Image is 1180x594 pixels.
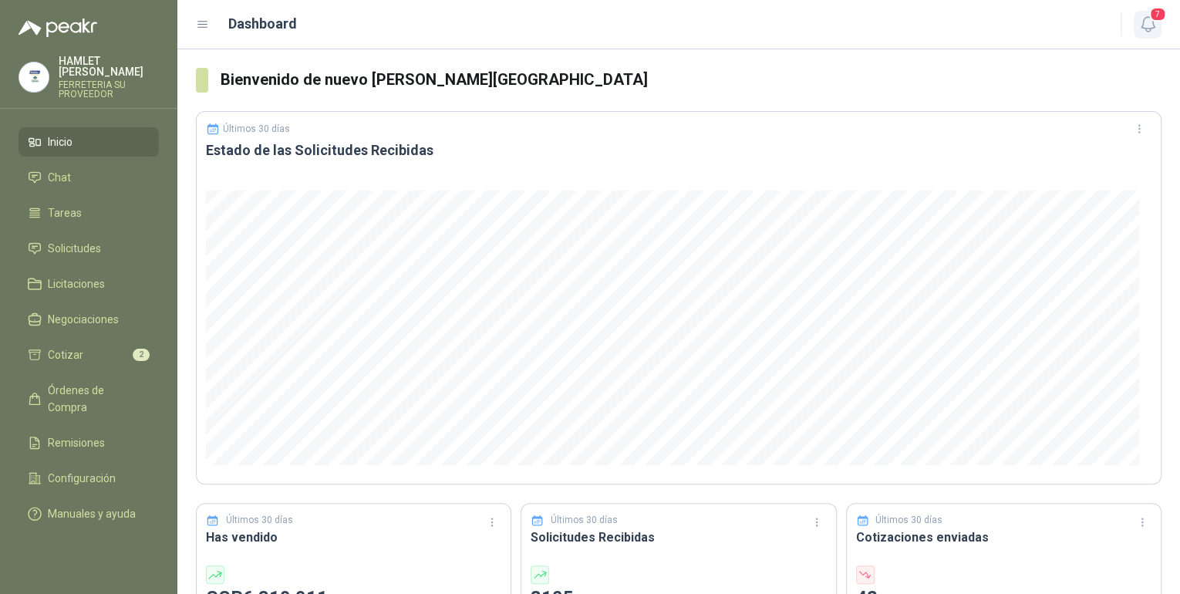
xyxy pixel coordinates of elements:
img: Company Logo [19,62,49,92]
a: Cotizar2 [19,340,159,370]
span: Chat [48,169,71,186]
p: Últimos 30 días [226,513,293,528]
a: Chat [19,163,159,192]
p: HAMLET [PERSON_NAME] [59,56,159,77]
h1: Dashboard [228,13,297,35]
span: Solicitudes [48,240,101,257]
span: Configuración [48,470,116,487]
p: Últimos 30 días [223,123,290,134]
a: Negociaciones [19,305,159,334]
h3: Bienvenido de nuevo [PERSON_NAME][GEOGRAPHIC_DATA] [221,68,1161,92]
a: Solicitudes [19,234,159,263]
span: Negociaciones [48,311,119,328]
a: Configuración [19,464,159,493]
a: Tareas [19,198,159,228]
a: Licitaciones [19,269,159,299]
span: 7 [1149,7,1166,22]
button: 7 [1134,11,1161,39]
span: Tareas [48,204,82,221]
span: 2 [133,349,150,361]
span: Remisiones [48,434,105,451]
p: Últimos 30 días [875,513,942,528]
h3: Has vendido [206,528,501,547]
a: Manuales y ayuda [19,499,159,528]
span: Órdenes de Compra [48,382,144,416]
a: Órdenes de Compra [19,376,159,422]
span: Manuales y ayuda [48,505,136,522]
h3: Solicitudes Recibidas [531,528,826,547]
p: Últimos 30 días [551,513,618,528]
span: Inicio [48,133,72,150]
span: Cotizar [48,346,83,363]
span: Licitaciones [48,275,105,292]
a: Inicio [19,127,159,157]
a: Remisiones [19,428,159,457]
h3: Estado de las Solicitudes Recibidas [206,141,1151,160]
img: Logo peakr [19,19,97,37]
p: FERRETERIA SU PROVEEDOR [59,80,159,99]
h3: Cotizaciones enviadas [856,528,1151,547]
